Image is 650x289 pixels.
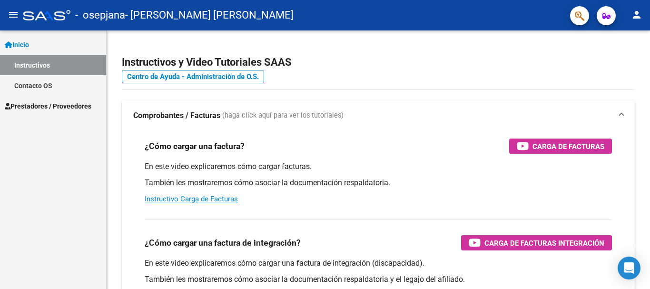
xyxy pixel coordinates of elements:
[5,40,29,50] span: Inicio
[8,9,19,20] mat-icon: menu
[145,274,612,285] p: También les mostraremos cómo asociar la documentación respaldatoria y el legajo del afiliado.
[75,5,125,26] span: - osepjana
[133,110,220,121] strong: Comprobantes / Facturas
[145,178,612,188] p: También les mostraremos cómo asociar la documentación respaldatoria.
[145,195,238,203] a: Instructivo Carga de Facturas
[509,139,612,154] button: Carga de Facturas
[222,110,344,121] span: (haga click aquí para ver los tutoriales)
[618,257,640,279] div: Open Intercom Messenger
[532,140,604,152] span: Carga de Facturas
[122,100,635,131] mat-expansion-panel-header: Comprobantes / Facturas (haga click aquí para ver los tutoriales)
[484,237,604,249] span: Carga de Facturas Integración
[631,9,642,20] mat-icon: person
[125,5,294,26] span: - [PERSON_NAME] [PERSON_NAME]
[145,258,612,269] p: En este video explicaremos cómo cargar una factura de integración (discapacidad).
[122,53,635,71] h2: Instructivos y Video Tutoriales SAAS
[145,161,612,172] p: En este video explicaremos cómo cargar facturas.
[145,140,245,153] h3: ¿Cómo cargar una factura?
[122,70,264,83] a: Centro de Ayuda - Administración de O.S.
[5,101,91,111] span: Prestadores / Proveedores
[461,235,612,250] button: Carga de Facturas Integración
[145,236,301,249] h3: ¿Cómo cargar una factura de integración?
